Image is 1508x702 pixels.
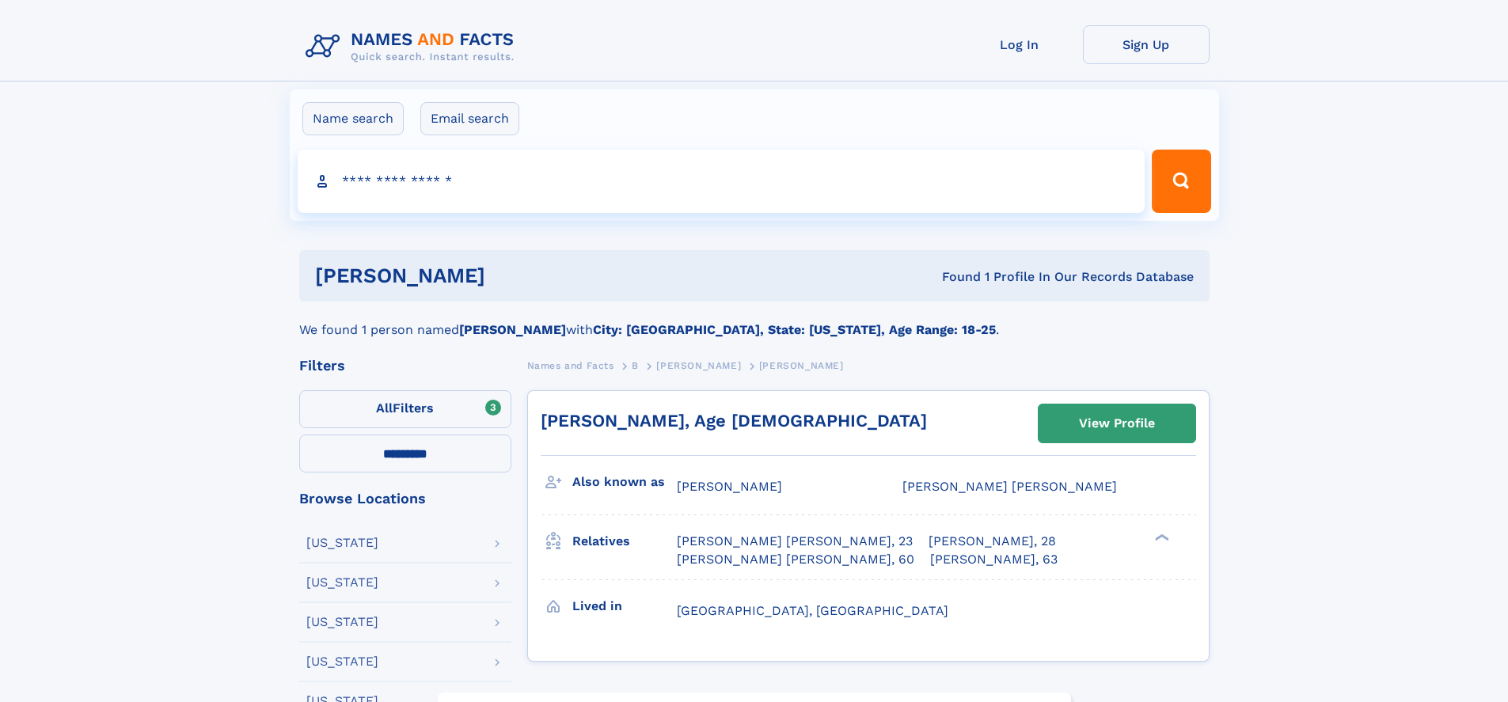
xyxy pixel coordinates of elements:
[572,528,677,555] h3: Relatives
[572,593,677,620] h3: Lived in
[298,150,1145,213] input: search input
[459,322,566,337] b: [PERSON_NAME]
[677,603,948,618] span: [GEOGRAPHIC_DATA], [GEOGRAPHIC_DATA]
[929,533,1056,550] a: [PERSON_NAME], 28
[306,616,378,628] div: [US_STATE]
[677,533,913,550] a: [PERSON_NAME] [PERSON_NAME], 23
[299,302,1210,340] div: We found 1 person named with .
[656,360,741,371] span: [PERSON_NAME]
[420,102,519,135] label: Email search
[677,551,914,568] a: [PERSON_NAME] [PERSON_NAME], 60
[632,360,639,371] span: B
[1151,533,1170,543] div: ❯
[956,25,1083,64] a: Log In
[759,360,844,371] span: [PERSON_NAME]
[376,400,393,416] span: All
[302,102,404,135] label: Name search
[1079,405,1155,442] div: View Profile
[632,355,639,375] a: B
[541,411,927,431] a: [PERSON_NAME], Age [DEMOGRAPHIC_DATA]
[1039,404,1195,442] a: View Profile
[656,355,741,375] a: [PERSON_NAME]
[306,576,378,589] div: [US_STATE]
[299,390,511,428] label: Filters
[930,551,1058,568] a: [PERSON_NAME], 63
[299,491,511,506] div: Browse Locations
[306,537,378,549] div: [US_STATE]
[527,355,614,375] a: Names and Facts
[1152,150,1210,213] button: Search Button
[677,479,782,494] span: [PERSON_NAME]
[315,266,714,286] h1: [PERSON_NAME]
[713,268,1194,286] div: Found 1 Profile In Our Records Database
[1083,25,1210,64] a: Sign Up
[299,359,511,373] div: Filters
[593,322,996,337] b: City: [GEOGRAPHIC_DATA], State: [US_STATE], Age Range: 18-25
[572,469,677,495] h3: Also known as
[306,655,378,668] div: [US_STATE]
[299,25,527,68] img: Logo Names and Facts
[902,479,1117,494] span: [PERSON_NAME] [PERSON_NAME]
